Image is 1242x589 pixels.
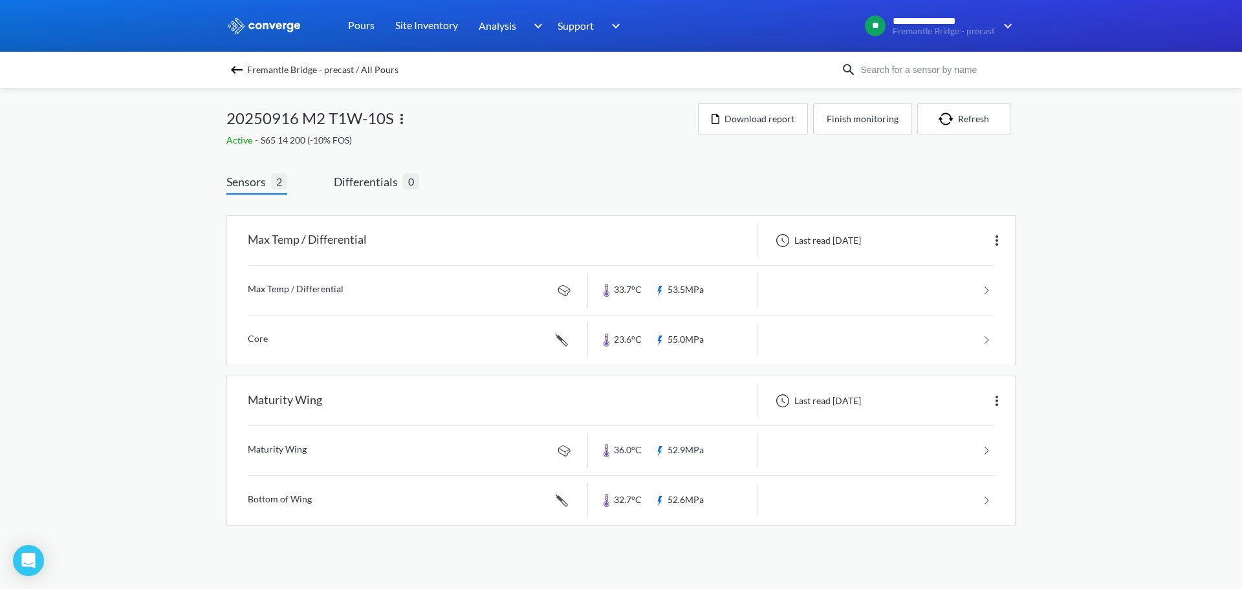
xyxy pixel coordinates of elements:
[558,17,594,34] span: Support
[525,18,546,34] img: downArrow.svg
[995,18,1016,34] img: downArrow.svg
[226,17,301,34] img: logo_ewhite.svg
[226,173,271,191] span: Sensors
[768,393,865,409] div: Last read [DATE]
[917,103,1010,134] button: Refresh
[698,103,808,134] button: Download report
[603,18,624,34] img: downArrow.svg
[856,63,1013,77] input: Search for a sensor by name
[226,106,394,131] span: 20250916 M2 T1W-10S
[248,224,367,257] div: Max Temp / Differential
[271,173,287,189] span: 2
[479,17,516,34] span: Analysis
[226,133,698,147] div: S65 14 200 (-10% FOS)
[229,62,245,78] img: backspace.svg
[13,545,44,576] div: Open Intercom Messenger
[893,27,995,36] span: Fremantle Bridge - precast
[247,61,398,79] span: Fremantle Bridge - precast / All Pours
[403,173,419,189] span: 0
[334,173,403,191] span: Differentials
[255,134,261,145] span: -
[248,384,322,418] div: Maturity Wing
[841,62,856,78] img: icon-search.svg
[939,112,958,125] img: icon-refresh.svg
[768,233,865,248] div: Last read [DATE]
[989,233,1005,248] img: more.svg
[394,111,409,127] img: more.svg
[226,134,255,145] span: Active
[712,114,719,124] img: icon-file.svg
[813,103,912,134] button: Finish monitoring
[989,393,1005,409] img: more.svg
